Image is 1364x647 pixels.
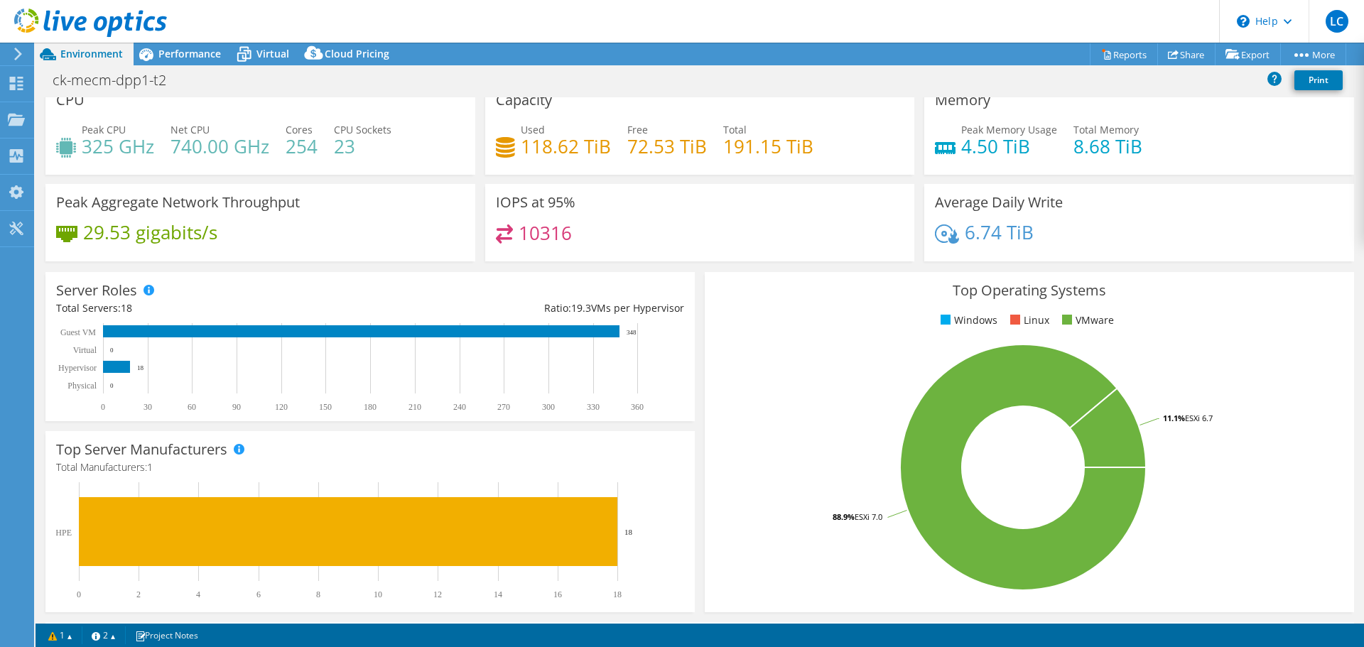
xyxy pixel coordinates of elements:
[494,589,502,599] text: 14
[627,329,637,336] text: 348
[370,300,684,316] div: Ratio: VMs per Hypervisor
[334,138,391,154] h4: 23
[73,345,97,355] text: Virtual
[1073,123,1139,136] span: Total Memory
[965,224,1034,240] h4: 6.74 TiB
[55,528,72,538] text: HPE
[1090,43,1158,65] a: Reports
[125,626,208,644] a: Project Notes
[46,72,188,88] h1: ck-mecm-dpp1-t2
[1163,413,1185,423] tspan: 11.1%
[170,138,269,154] h4: 740.00 GHz
[121,301,132,315] span: 18
[723,123,747,136] span: Total
[170,123,210,136] span: Net CPU
[110,347,114,354] text: 0
[715,283,1343,298] h3: Top Operating Systems
[364,402,377,412] text: 180
[374,589,382,599] text: 10
[587,402,600,412] text: 330
[1059,312,1114,328] li: VMware
[110,382,114,389] text: 0
[935,92,990,108] h3: Memory
[158,47,221,60] span: Performance
[627,138,707,154] h4: 72.53 TiB
[935,195,1063,210] h3: Average Daily Write
[56,442,227,457] h3: Top Server Manufacturers
[60,327,96,337] text: Guest VM
[833,511,855,522] tspan: 88.9%
[38,626,82,644] a: 1
[1007,312,1049,328] li: Linux
[56,283,137,298] h3: Server Roles
[137,364,144,371] text: 18
[521,138,611,154] h4: 118.62 TiB
[319,402,332,412] text: 150
[82,626,126,644] a: 2
[67,381,97,391] text: Physical
[519,225,572,241] h4: 10316
[334,123,391,136] span: CPU Sockets
[408,402,421,412] text: 210
[497,402,510,412] text: 270
[1237,15,1250,28] svg: \n
[521,123,545,136] span: Used
[496,195,575,210] h3: IOPS at 95%
[1073,138,1142,154] h4: 8.68 TiB
[1157,43,1216,65] a: Share
[188,402,196,412] text: 60
[453,402,466,412] text: 240
[723,138,813,154] h4: 191.15 TiB
[82,138,154,154] h4: 325 GHz
[1294,70,1343,90] a: Print
[56,460,684,475] h4: Total Manufacturers:
[571,301,591,315] span: 19.3
[1326,10,1348,33] span: LC
[433,589,442,599] text: 12
[82,123,126,136] span: Peak CPU
[316,589,320,599] text: 8
[58,363,97,373] text: Hypervisor
[101,402,105,412] text: 0
[961,123,1057,136] span: Peak Memory Usage
[627,123,648,136] span: Free
[77,589,81,599] text: 0
[937,312,997,328] li: Windows
[613,589,622,599] text: 18
[83,224,217,240] h4: 29.53 gigabits/s
[542,402,555,412] text: 300
[631,402,644,412] text: 360
[1280,43,1346,65] a: More
[286,123,313,136] span: Cores
[196,589,200,599] text: 4
[256,589,261,599] text: 6
[325,47,389,60] span: Cloud Pricing
[855,511,882,522] tspan: ESXi 7.0
[624,528,633,536] text: 18
[1215,43,1281,65] a: Export
[56,92,85,108] h3: CPU
[256,47,289,60] span: Virtual
[144,402,152,412] text: 30
[496,92,552,108] h3: Capacity
[275,402,288,412] text: 120
[56,300,370,316] div: Total Servers:
[286,138,318,154] h4: 254
[553,589,562,599] text: 16
[136,589,141,599] text: 2
[60,47,123,60] span: Environment
[56,195,300,210] h3: Peak Aggregate Network Throughput
[232,402,241,412] text: 90
[961,138,1057,154] h4: 4.50 TiB
[147,460,153,474] span: 1
[1185,413,1213,423] tspan: ESXi 6.7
